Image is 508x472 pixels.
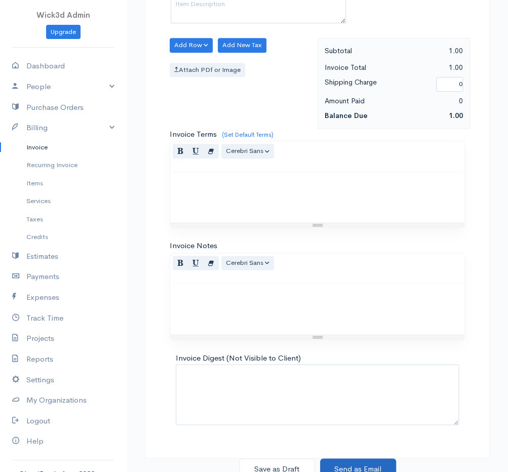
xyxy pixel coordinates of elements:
div: Subtotal [320,45,394,57]
button: Remove Font Style (CTRL+\) [203,144,219,159]
button: Underline (CTRL+U) [188,144,204,159]
button: Bold (CTRL+B) [173,144,188,159]
button: Underline (CTRL+U) [188,256,204,270]
div: Amount Paid [320,95,394,107]
label: Invoice Notes [170,240,217,252]
div: Invoice Total [320,61,394,74]
label: Attach PDf or Image [170,63,245,77]
div: Shipping Charge [320,76,431,93]
a: (Set Default Terms) [222,131,273,139]
span: Cerebri Sans [226,146,263,155]
button: Remove Font Style (CTRL+\) [203,256,219,270]
label: Invoice Terms [170,129,217,140]
div: Resize [170,223,464,227]
a: Upgrade [46,25,81,40]
button: Font Family [221,256,274,270]
label: Invoice Digest (Not Visible to Client) [176,352,301,364]
span: 1.00 [449,111,463,120]
strong: Balance Due [325,111,368,120]
span: Wick3d Admin [36,10,90,20]
button: Font Family [221,144,274,159]
div: 0 [394,95,468,107]
button: Bold (CTRL+B) [173,256,188,270]
span: Cerebri Sans [226,258,263,267]
div: Resize [170,335,464,339]
div: 1.00 [394,61,468,74]
button: Add Row [170,38,213,53]
button: Add New Tax [218,38,266,53]
div: 1.00 [394,45,468,57]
